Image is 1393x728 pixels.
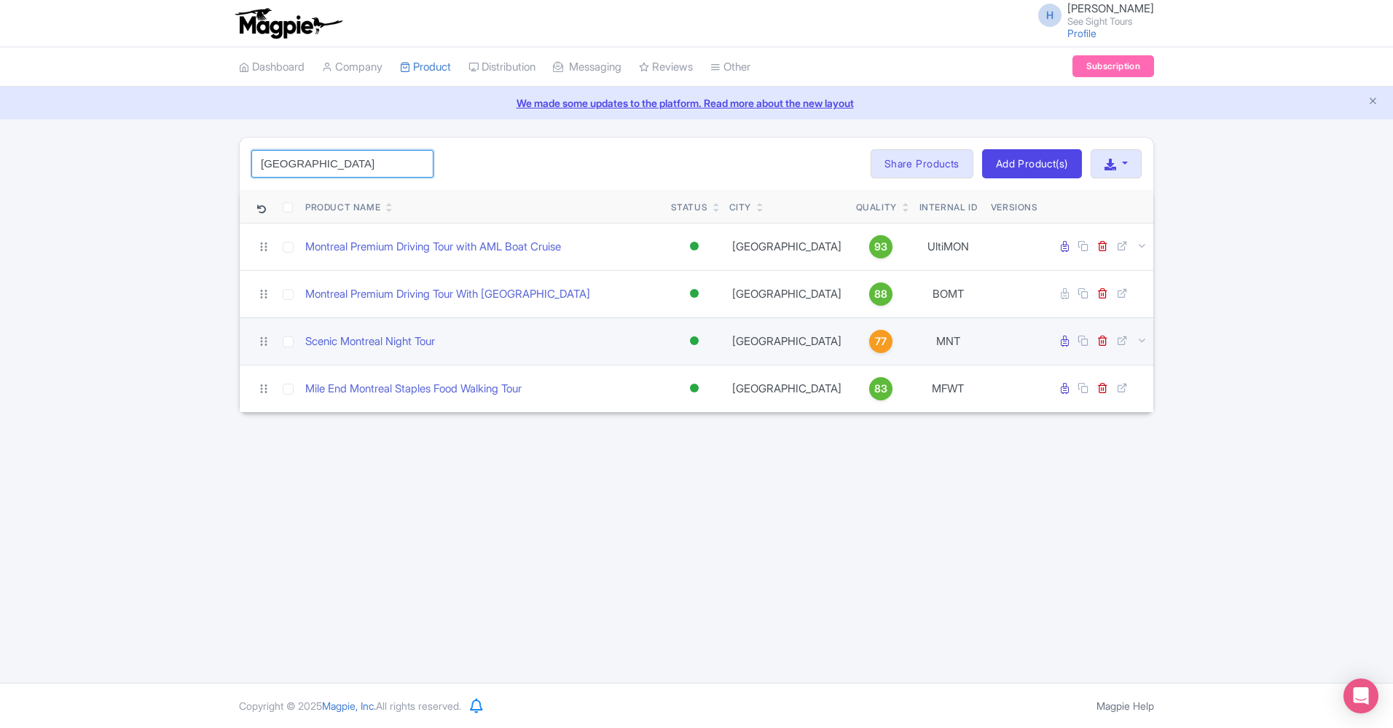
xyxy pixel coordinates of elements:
[985,190,1044,223] th: Versions
[723,270,850,317] td: [GEOGRAPHIC_DATA]
[687,378,702,399] div: Active
[875,333,887,349] span: 77
[468,47,535,87] a: Distribution
[911,223,985,270] td: UltiMON
[856,235,906,258] a: 93
[671,201,708,214] div: Status
[856,377,906,400] a: 83
[871,149,973,178] a: Share Products
[9,95,1384,111] a: We made some updates to the platform. Read more about the new layout
[400,47,451,87] a: Product
[1096,700,1154,712] a: Magpie Help
[982,149,1082,178] a: Add Product(s)
[911,270,985,317] td: BOMT
[911,190,985,223] th: Internal ID
[305,333,435,350] a: Scenic Montreal Night Tour
[230,698,470,713] div: Copyright © 2025 All rights reserved.
[687,331,702,352] div: Active
[874,381,887,397] span: 83
[687,236,702,257] div: Active
[911,365,985,412] td: MFWT
[1072,55,1154,77] a: Subscription
[911,317,985,365] td: MNT
[305,381,522,397] a: Mile End Montreal Staples Food Walking Tour
[723,365,850,412] td: [GEOGRAPHIC_DATA]
[305,201,380,214] div: Product Name
[723,317,850,365] td: [GEOGRAPHIC_DATA]
[239,47,305,87] a: Dashboard
[874,239,887,255] span: 93
[251,150,433,178] input: Search product name, city, or interal id
[710,47,750,87] a: Other
[553,47,621,87] a: Messaging
[723,223,850,270] td: [GEOGRAPHIC_DATA]
[1067,17,1154,26] small: See Sight Tours
[1067,27,1096,39] a: Profile
[856,201,897,214] div: Quality
[322,700,376,712] span: Magpie, Inc.
[322,47,382,87] a: Company
[729,201,751,214] div: City
[1343,678,1378,713] div: Open Intercom Messenger
[1038,4,1062,27] span: H
[1029,3,1154,26] a: H [PERSON_NAME] See Sight Tours
[856,282,906,306] a: 88
[305,239,561,256] a: Montreal Premium Driving Tour with AML Boat Cruise
[687,283,702,304] div: Active
[874,286,887,302] span: 88
[1067,1,1154,15] span: [PERSON_NAME]
[232,7,345,39] img: logo-ab69f6fb50320c5b225c76a69d11143b.png
[856,330,906,353] a: 77
[305,286,590,303] a: Montreal Premium Driving Tour With [GEOGRAPHIC_DATA]
[1368,94,1378,111] button: Close announcement
[639,47,693,87] a: Reviews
